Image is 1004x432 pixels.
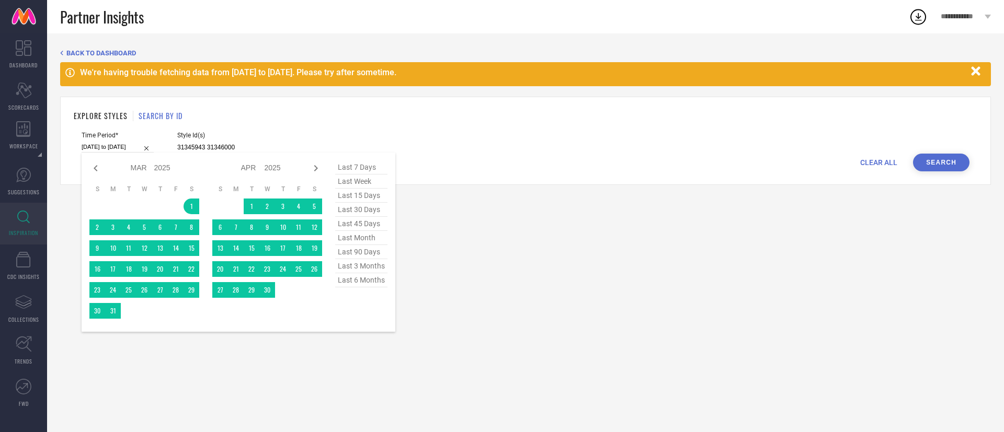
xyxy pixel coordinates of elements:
[275,199,291,214] td: Thu Apr 03 2025
[168,282,184,298] td: Fri Mar 28 2025
[168,261,184,277] td: Fri Mar 21 2025
[82,132,154,139] span: Time Period*
[136,240,152,256] td: Wed Mar 12 2025
[184,282,199,298] td: Sat Mar 29 2025
[212,282,228,298] td: Sun Apr 27 2025
[275,240,291,256] td: Thu Apr 17 2025
[9,61,38,69] span: DASHBOARD
[244,219,259,235] td: Tue Apr 08 2025
[89,261,105,277] td: Sun Mar 16 2025
[60,49,991,57] div: Back TO Dashboard
[335,231,387,245] span: last month
[259,219,275,235] td: Wed Apr 09 2025
[244,282,259,298] td: Tue Apr 29 2025
[82,142,154,153] input: Select time period
[9,142,38,150] span: WORKSPACE
[306,185,322,193] th: Saturday
[275,219,291,235] td: Thu Apr 10 2025
[291,185,306,193] th: Friday
[335,160,387,174] span: last 7 days
[8,316,39,323] span: COLLECTIONS
[909,7,928,26] div: Open download list
[310,162,322,174] div: Next month
[136,282,152,298] td: Wed Mar 26 2025
[136,261,152,277] td: Wed Mar 19 2025
[184,199,199,214] td: Sat Mar 01 2025
[89,185,105,193] th: Sunday
[168,240,184,256] td: Fri Mar 14 2025
[80,67,966,77] div: We're having trouble fetching data from [DATE] to [DATE]. Please try after sometime.
[228,282,244,298] td: Mon Apr 28 2025
[177,132,329,139] span: Style Id(s)
[291,261,306,277] td: Fri Apr 25 2025
[136,185,152,193] th: Wednesday
[152,185,168,193] th: Thursday
[168,219,184,235] td: Fri Mar 07 2025
[105,282,121,298] td: Mon Mar 24 2025
[244,185,259,193] th: Tuesday
[74,110,128,121] h1: EXPLORE STYLES
[105,185,121,193] th: Monday
[228,240,244,256] td: Mon Apr 14 2025
[121,282,136,298] td: Tue Mar 25 2025
[168,185,184,193] th: Friday
[335,189,387,203] span: last 15 days
[8,103,39,111] span: SCORECARDS
[244,199,259,214] td: Tue Apr 01 2025
[139,110,182,121] h1: SEARCH BY ID
[212,261,228,277] td: Sun Apr 20 2025
[152,240,168,256] td: Thu Mar 13 2025
[228,261,244,277] td: Mon Apr 21 2025
[89,282,105,298] td: Sun Mar 23 2025
[105,303,121,319] td: Mon Mar 31 2025
[306,219,322,235] td: Sat Apr 12 2025
[89,303,105,319] td: Sun Mar 30 2025
[89,240,105,256] td: Sun Mar 09 2025
[259,282,275,298] td: Wed Apr 30 2025
[228,219,244,235] td: Mon Apr 07 2025
[212,219,228,235] td: Sun Apr 06 2025
[306,261,322,277] td: Sat Apr 26 2025
[259,261,275,277] td: Wed Apr 23 2025
[275,261,291,277] td: Thu Apr 24 2025
[121,185,136,193] th: Tuesday
[89,219,105,235] td: Sun Mar 02 2025
[105,219,121,235] td: Mon Mar 03 2025
[259,240,275,256] td: Wed Apr 16 2025
[152,219,168,235] td: Thu Mar 06 2025
[291,199,306,214] td: Fri Apr 04 2025
[335,217,387,231] span: last 45 days
[152,282,168,298] td: Thu Mar 27 2025
[184,219,199,235] td: Sat Mar 08 2025
[8,188,40,196] span: SUGGESTIONS
[913,154,969,171] button: Search
[335,245,387,259] span: last 90 days
[9,229,38,237] span: INSPIRATION
[7,273,40,281] span: CDC INSIGHTS
[89,162,102,174] div: Previous month
[244,261,259,277] td: Tue Apr 22 2025
[184,261,199,277] td: Sat Mar 22 2025
[335,174,387,189] span: last week
[136,219,152,235] td: Wed Mar 05 2025
[105,240,121,256] td: Mon Mar 10 2025
[121,261,136,277] td: Tue Mar 18 2025
[60,6,144,28] span: Partner Insights
[228,185,244,193] th: Monday
[177,142,329,154] input: Enter comma separated style ids e.g. 12345, 67890
[212,240,228,256] td: Sun Apr 13 2025
[66,49,136,57] span: BACK TO DASHBOARD
[15,357,32,365] span: TRENDS
[335,273,387,287] span: last 6 months
[259,199,275,214] td: Wed Apr 02 2025
[259,185,275,193] th: Wednesday
[105,261,121,277] td: Mon Mar 17 2025
[184,240,199,256] td: Sat Mar 15 2025
[244,240,259,256] td: Tue Apr 15 2025
[212,185,228,193] th: Sunday
[121,219,136,235] td: Tue Mar 04 2025
[335,203,387,217] span: last 30 days
[306,199,322,214] td: Sat Apr 05 2025
[275,185,291,193] th: Thursday
[19,400,29,407] span: FWD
